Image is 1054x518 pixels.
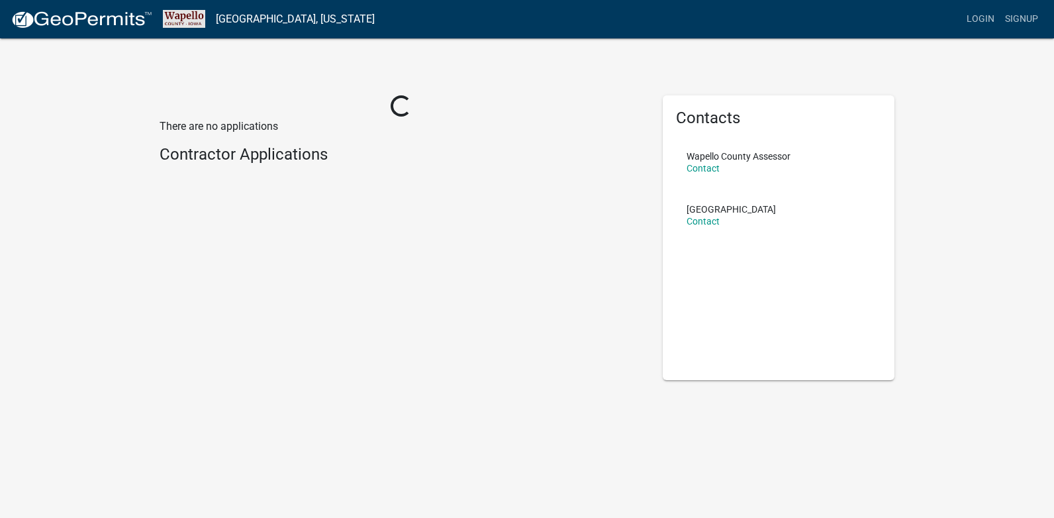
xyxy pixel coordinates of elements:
a: Login [961,7,1000,32]
h5: Contacts [676,109,881,128]
a: Contact [687,163,720,174]
wm-workflow-list-section: Contractor Applications [160,145,643,170]
p: [GEOGRAPHIC_DATA] [687,205,776,214]
img: Wapello County, Iowa [163,10,205,28]
p: Wapello County Assessor [687,152,790,161]
a: Contact [687,216,720,227]
p: There are no applications [160,119,643,134]
a: Signup [1000,7,1043,32]
h4: Contractor Applications [160,145,643,164]
a: [GEOGRAPHIC_DATA], [US_STATE] [216,8,375,30]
